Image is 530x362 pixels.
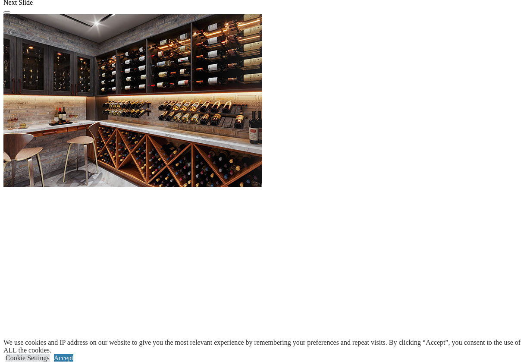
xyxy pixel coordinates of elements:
[6,354,50,362] a: Cookie Settings
[3,14,262,187] img: Banner for mobile view
[3,11,10,14] button: Click here to pause slide show
[54,354,73,362] a: Accept
[3,339,530,354] div: We use cookies and IP address on our website to give you the most relevant experience by remember...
